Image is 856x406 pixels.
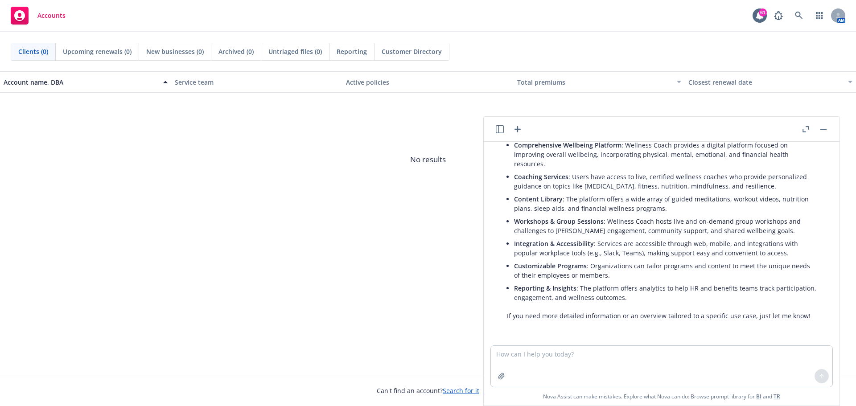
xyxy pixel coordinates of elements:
[514,141,621,149] span: Comprehensive Wellbeing Platform
[337,47,367,56] span: Reporting
[514,262,587,270] span: Customizable Programs
[63,47,132,56] span: Upcoming renewals (0)
[175,78,339,87] div: Service team
[514,172,816,191] p: : Users have access to live, certified wellness coaches who provide personalized guidance on topi...
[756,393,761,400] a: BI
[377,386,479,395] span: Can't find an account?
[514,217,816,235] p: : Wellness Coach hosts live and on-demand group workshops and challenges to [PERSON_NAME] engagem...
[685,71,856,93] button: Closest renewal date
[514,284,576,292] span: Reporting & Insights
[346,78,510,87] div: Active policies
[514,195,563,203] span: Content Library
[514,172,568,181] span: Coaching Services
[18,47,48,56] span: Clients (0)
[770,7,787,25] a: Report a Bug
[507,311,816,320] p: If you need more detailed information or an overview tailored to a specific use case, just let me...
[487,387,836,406] span: Nova Assist can make mistakes. Explore what Nova can do: Browse prompt library for and
[759,8,767,16] div: 61
[514,239,594,248] span: Integration & Accessibility
[790,7,808,25] a: Search
[514,140,816,168] p: : Wellness Coach provides a digital platform focused on improving overall wellbeing, incorporatin...
[514,217,604,226] span: Workshops & Group Sessions
[514,283,816,302] p: : The platform offers analytics to help HR and benefits teams track participation, engagement, an...
[171,71,342,93] button: Service team
[443,386,479,395] a: Search for it
[811,7,828,25] a: Switch app
[7,3,69,28] a: Accounts
[514,239,816,258] p: : Services are accessible through web, mobile, and integrations with popular workplace tools (e.g...
[37,12,66,19] span: Accounts
[146,47,204,56] span: New businesses (0)
[342,71,514,93] button: Active policies
[268,47,322,56] span: Untriaged files (0)
[382,47,442,56] span: Customer Directory
[688,78,843,87] div: Closest renewal date
[514,71,685,93] button: Total premiums
[218,47,254,56] span: Archived (0)
[514,261,816,280] p: : Organizations can tailor programs and content to meet the unique needs of their employees or me...
[774,393,780,400] a: TR
[517,78,671,87] div: Total premiums
[4,78,158,87] div: Account name, DBA
[514,194,816,213] p: : The platform offers a wide array of guided meditations, workout videos, nutrition plans, sleep ...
